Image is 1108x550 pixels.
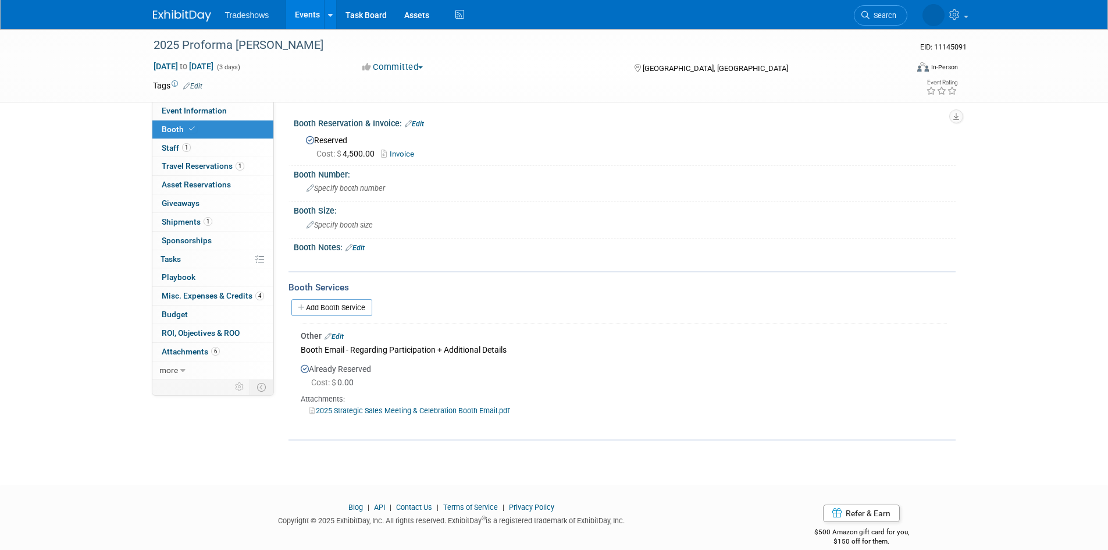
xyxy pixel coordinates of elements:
a: Search [854,5,907,26]
span: Specify booth number [307,184,385,193]
span: Tasks [161,254,181,264]
span: more [159,366,178,375]
span: Sponsorships [162,236,212,245]
a: Asset Reservations [152,176,273,194]
span: Attachments [162,347,220,356]
a: 2025 Strategic Sales Meeting & Celebration Booth Email.pdf [309,406,510,415]
a: Add Booth Service [291,299,372,316]
span: Cost: $ [311,378,337,387]
a: Edit [183,82,202,90]
div: $500 Amazon gift card for you, [768,520,956,547]
td: Toggle Event Tabs [250,379,273,395]
a: more [152,361,273,379]
span: to [178,62,189,71]
a: Attachments6 [152,343,273,361]
div: Booth Services [288,281,956,294]
a: Edit [325,332,344,340]
div: Booth Number: [294,166,956,180]
div: $150 off for them. [768,537,956,547]
sup: ® [482,515,486,521]
div: Reserved [302,132,947,160]
span: 1 [182,143,191,152]
div: Event Format [839,61,959,78]
div: In-Person [931,63,958,72]
a: Misc. Expenses & Credits4 [152,287,273,305]
i: Booth reservation complete [189,126,195,132]
span: Event Information [162,106,227,115]
span: | [434,503,441,512]
img: Format-Inperson.png [917,62,929,72]
div: Booth Reservation & Invoice: [294,115,956,130]
span: (3 days) [216,63,240,71]
span: Tradeshows [225,10,269,20]
a: Booth [152,120,273,139]
a: Refer & Earn [823,505,900,522]
span: | [365,503,372,512]
span: | [500,503,507,512]
span: Playbook [162,272,195,282]
a: API [374,503,385,512]
span: | [387,503,394,512]
div: Booth Email - Regarding Participation + Additional Details [301,342,947,357]
div: Booth Size: [294,202,956,217]
img: Janet Wong [922,4,945,26]
span: ROI, Objectives & ROO [162,328,240,338]
a: Terms of Service [443,503,498,512]
a: Sponsorships [152,232,273,250]
div: Already Reserved [301,357,947,425]
span: Misc. Expenses & Credits [162,291,264,300]
span: Shipments [162,217,212,226]
div: Event Rating [926,80,957,86]
span: Travel Reservations [162,161,244,171]
a: Tasks [152,250,273,268]
span: 1 [204,217,212,226]
span: 4,500.00 [316,149,379,158]
span: [DATE] [DATE] [153,61,214,72]
a: Shipments1 [152,213,273,231]
span: [GEOGRAPHIC_DATA], [GEOGRAPHIC_DATA] [643,64,788,73]
span: Specify booth size [307,221,373,229]
span: Booth [162,125,197,134]
span: Asset Reservations [162,180,231,189]
a: Staff1 [152,139,273,157]
div: Booth Notes: [294,239,956,254]
a: Event Information [152,102,273,120]
button: Committed [358,61,427,73]
span: Event ID: 11145091 [920,42,967,51]
td: Personalize Event Tab Strip [230,379,250,395]
span: Giveaways [162,198,199,208]
div: Other [301,330,947,342]
div: Copyright © 2025 ExhibitDay, Inc. All rights reserved. ExhibitDay is a registered trademark of Ex... [153,513,751,526]
a: ROI, Objectives & ROO [152,324,273,342]
div: 2025 Proforma [PERSON_NAME] [149,35,890,56]
img: ExhibitDay [153,10,211,22]
a: Contact Us [396,503,432,512]
a: Playbook [152,268,273,286]
span: 6 [211,347,220,356]
span: 1 [236,162,244,171]
a: Edit [345,244,365,252]
a: Travel Reservations1 [152,157,273,175]
td: Tags [153,80,202,91]
span: 0.00 [311,378,358,387]
span: Staff [162,143,191,152]
a: Giveaways [152,194,273,212]
div: Attachments: [301,394,947,404]
a: Privacy Policy [509,503,554,512]
span: Budget [162,310,188,319]
a: Blog [348,503,363,512]
a: Invoice [381,150,420,158]
span: 4 [255,292,264,300]
span: Cost: $ [316,149,343,158]
span: Search [870,11,896,20]
a: Budget [152,306,273,324]
a: Edit [405,120,424,128]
